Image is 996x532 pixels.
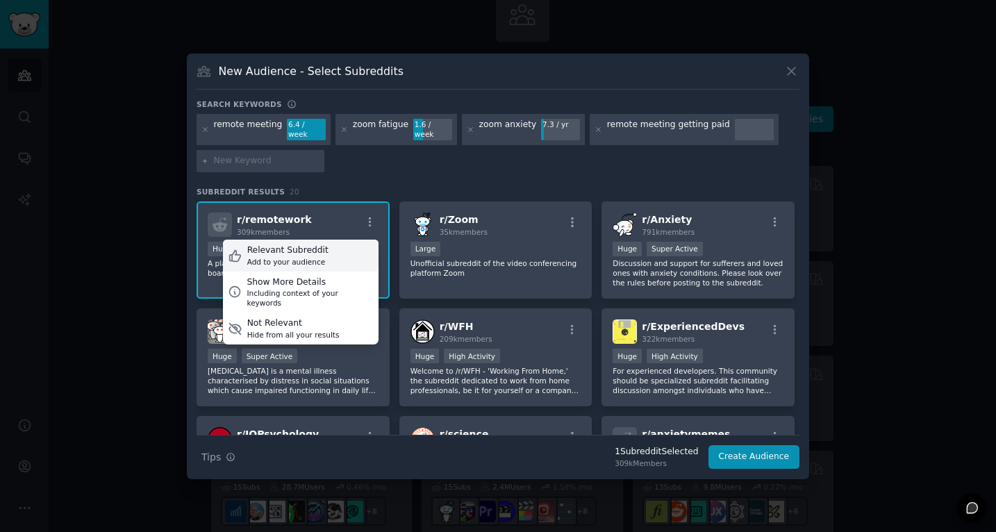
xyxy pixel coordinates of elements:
[413,119,452,141] div: 1.6 / week
[642,228,695,236] span: 791k members
[214,119,283,141] div: remote meeting
[208,349,237,363] div: Huge
[410,258,581,278] p: Unofficial subreddit of the video conferencing platform Zoom
[197,99,282,109] h3: Search keywords
[647,349,703,363] div: High Activity
[201,450,221,465] span: Tips
[208,366,379,395] p: [MEDICAL_DATA] is a mental illness characterised by distress in social situations which cause imp...
[615,458,698,468] div: 309k Members
[440,214,479,225] span: r/ Zoom
[410,213,435,237] img: Zoom
[642,429,730,440] span: r/ anxietymemes
[197,187,285,197] span: Subreddit Results
[214,155,319,167] input: New Keyword
[440,321,474,332] span: r/ WFH
[242,349,298,363] div: Super Active
[208,258,379,278] p: A place to discuss remote work. Not a job board.
[607,119,730,141] div: remote meeting getting paid
[237,429,319,440] span: r/ IOPsychology
[615,446,698,458] div: 1 Subreddit Selected
[410,319,435,344] img: WFH
[613,242,642,256] div: Huge
[642,321,745,332] span: r/ ExperiencedDevs
[247,288,373,308] div: Including context of your keywords
[247,257,329,267] div: Add to your audience
[410,366,581,395] p: Welcome to /r/WFH - 'Working From Home,' the subreddit dedicated to work from home professionals,...
[479,119,537,141] div: zoom anxiety
[353,119,408,141] div: zoom fatigue
[410,427,435,451] img: science
[247,244,329,257] div: Relevant Subreddit
[440,228,488,236] span: 35k members
[410,349,440,363] div: Huge
[197,445,240,469] button: Tips
[613,213,637,237] img: Anxiety
[440,429,489,440] span: r/ science
[613,366,783,395] p: For experienced developers. This community should be specialized subreddit facilitating discussio...
[208,319,232,344] img: socialanxiety
[410,242,441,256] div: Large
[541,119,580,131] div: 7.3 / yr
[287,119,326,141] div: 6.4 / week
[247,330,340,340] div: Hide from all your results
[642,214,692,225] span: r/ Anxiety
[290,188,299,196] span: 20
[613,349,642,363] div: Huge
[647,242,703,256] div: Super Active
[247,276,373,289] div: Show More Details
[237,214,312,225] span: r/ remotework
[613,258,783,288] p: Discussion and support for sufferers and loved ones with anxiety conditions. Please look over the...
[440,335,492,343] span: 209k members
[208,427,232,451] img: IOPsychology
[219,64,404,78] h3: New Audience - Select Subreddits
[208,242,237,256] div: Huge
[444,349,500,363] div: High Activity
[708,445,800,469] button: Create Audience
[642,335,695,343] span: 322k members
[237,228,290,236] span: 309k members
[247,317,340,330] div: Not Relevant
[613,319,637,344] img: ExperiencedDevs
